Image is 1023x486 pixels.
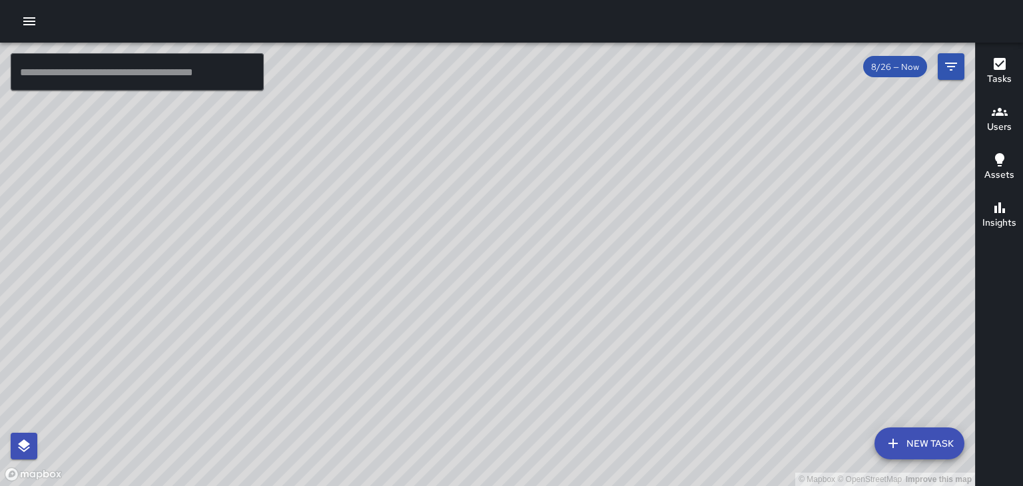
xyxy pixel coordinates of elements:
button: Users [976,96,1023,144]
h6: Users [987,120,1012,134]
h6: Assets [984,168,1014,182]
h6: Insights [982,216,1016,230]
button: Insights [976,192,1023,240]
button: Tasks [976,48,1023,96]
span: 8/26 — Now [863,61,927,73]
button: Assets [976,144,1023,192]
h6: Tasks [987,72,1012,87]
button: Filters [938,53,964,80]
button: New Task [874,427,964,459]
